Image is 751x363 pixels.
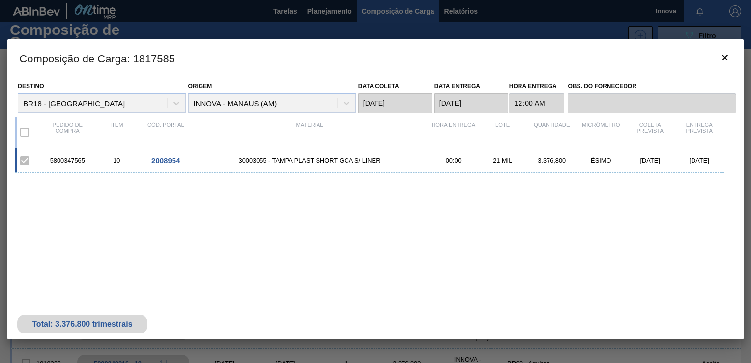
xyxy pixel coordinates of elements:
div: Lote [478,122,527,143]
div: ÉSIMO [577,157,626,164]
input: dd/mm/aaaa [434,93,508,113]
div: 00:00 [429,157,478,164]
div: Material [190,122,429,143]
div: Cód. Portal [141,122,190,143]
div: Hora Entrega [429,122,478,143]
div: 5800347565 [43,157,92,164]
div: Quantidade [527,122,577,143]
div: Ir para o Pedido [141,156,190,165]
span: 30003055 - TAMPA PLAST SHORT GCA S/ LINER [190,157,429,164]
div: 10 [92,157,141,164]
div: Entrega Prevista [675,122,724,143]
font: : 1817585 [127,53,175,65]
span: 2008954 [151,156,180,165]
label: Hora Entrega [509,79,565,93]
div: Total: 3.376.800 trimestrais [25,320,140,329]
div: Coleta Prevista [626,122,675,143]
label: Origem [188,83,212,90]
div: Item [92,122,141,143]
div: MICRÔMETRO [577,122,626,143]
input: dd/mm/aaaa [358,93,432,113]
label: Obs. do Fornecedor [568,79,735,93]
div: [DATE] [626,157,675,164]
div: Pedido de compra [43,122,92,143]
label: Data coleta [358,83,399,90]
div: [DATE] [675,157,724,164]
h3: Composição de Carga [7,39,743,77]
label: Destino [18,83,44,90]
label: Data entrega [434,83,480,90]
div: 21 MIL [478,157,527,164]
div: 3.376,800 [527,157,577,164]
